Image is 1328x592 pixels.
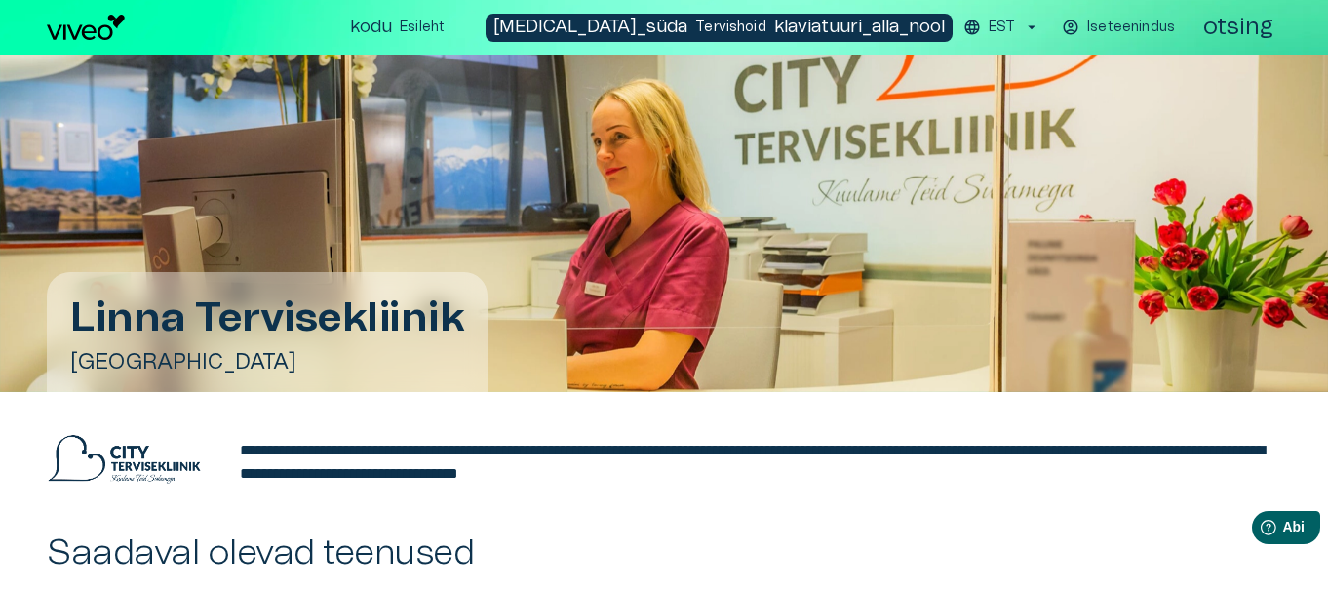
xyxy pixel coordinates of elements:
[47,535,474,571] font: Saadaval olevad teenused
[400,20,445,34] font: Esileht
[695,20,766,34] font: Tervishoid
[774,19,945,36] font: klaviatuuri_alla_nool
[1087,20,1175,34] font: Iseteenindus
[1176,503,1328,558] iframe: Abividina käivitaja
[70,297,464,338] font: Linna Tervisekliinik
[47,15,334,40] a: Navigeeri avalehele
[47,15,125,40] img: Viveo logo
[70,351,297,373] font: [GEOGRAPHIC_DATA]
[47,433,201,485] img: Linna Tervisekliiniku logo
[486,14,953,42] button: [MEDICAL_DATA]_südaTervishoidklaviatuuri_alla_nool
[960,14,1043,42] button: EST
[493,19,687,36] font: [MEDICAL_DATA]_süda
[989,20,1015,34] font: EST
[1195,8,1281,47] button: ava otsingu modaalaken
[342,14,454,42] button: koduEsileht
[1203,16,1273,39] font: otsing
[1059,14,1180,42] button: Iseteenindus
[350,19,392,36] font: kodu
[240,439,1281,486] div: muudetav allahindlus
